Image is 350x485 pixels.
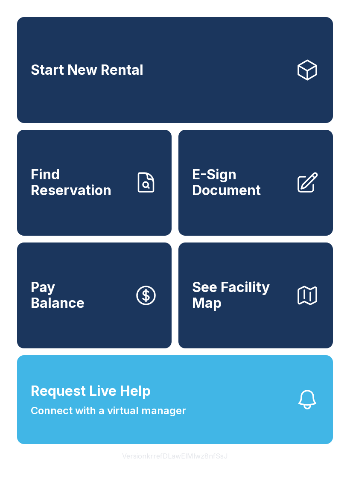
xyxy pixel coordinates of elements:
button: VersionkrrefDLawElMlwz8nfSsJ [115,444,235,468]
button: See Facility Map [178,242,333,348]
span: Find Reservation [31,167,127,198]
span: Start New Rental [31,62,143,78]
span: E-Sign Document [192,167,289,198]
a: Find Reservation [17,130,172,236]
span: Connect with a virtual manager [31,403,186,418]
a: Start New Rental [17,17,333,123]
span: See Facility Map [192,280,289,311]
button: PayBalance [17,242,172,348]
button: Request Live HelpConnect with a virtual manager [17,355,333,444]
span: Request Live Help [31,381,151,401]
a: E-Sign Document [178,130,333,236]
span: Pay Balance [31,280,85,311]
